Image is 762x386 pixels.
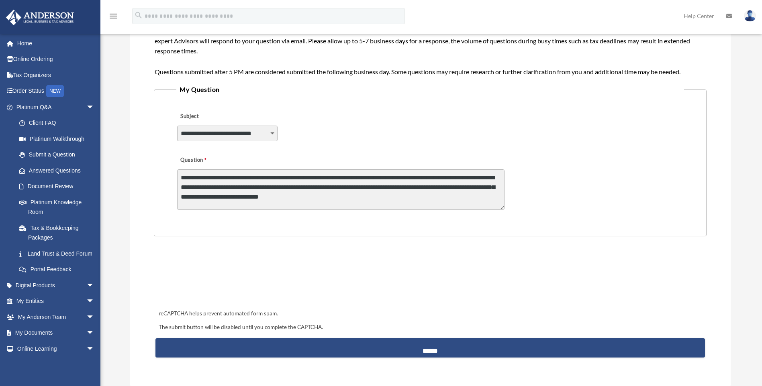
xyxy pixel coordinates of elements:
span: arrow_drop_down [86,357,102,373]
a: Answered Questions [11,163,106,179]
a: Tax & Bookkeeping Packages [11,220,106,246]
a: Portal Feedback [11,262,106,278]
a: Tax Organizers [6,67,106,83]
span: arrow_drop_down [86,293,102,310]
a: My Documentsarrow_drop_down [6,325,106,341]
a: Order StatusNEW [6,83,106,100]
a: Online Ordering [6,51,106,67]
a: Platinum Q&Aarrow_drop_down [6,99,106,115]
a: Land Trust & Deed Forum [11,246,106,262]
span: arrow_drop_down [86,277,102,294]
label: Question [177,154,239,166]
legend: My Question [176,84,684,95]
span: arrow_drop_down [86,341,102,357]
a: Online Learningarrow_drop_down [6,341,106,357]
a: Digital Productsarrow_drop_down [6,277,106,293]
a: My Anderson Teamarrow_drop_down [6,309,106,325]
i: menu [108,11,118,21]
div: The submit button will be disabled until you complete the CAPTCHA. [155,323,705,332]
a: My Entitiesarrow_drop_down [6,293,106,309]
iframe: reCAPTCHA [156,261,278,293]
img: Anderson Advisors Platinum Portal [4,10,76,25]
a: Home [6,35,106,51]
span: arrow_drop_down [86,99,102,116]
a: menu [108,14,118,21]
div: NEW [46,85,64,97]
i: search [134,11,143,20]
a: Platinum Walkthrough [11,131,106,147]
div: reCAPTCHA helps prevent automated form spam. [155,309,705,319]
a: Document Review [11,179,106,195]
a: Submit a Question [11,147,102,163]
a: Billingarrow_drop_down [6,357,106,373]
span: arrow_drop_down [86,309,102,325]
span: arrow_drop_down [86,325,102,341]
a: Platinum Knowledge Room [11,194,106,220]
a: Client FAQ [11,115,106,131]
img: User Pic [744,10,756,22]
label: Subject [177,111,253,122]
